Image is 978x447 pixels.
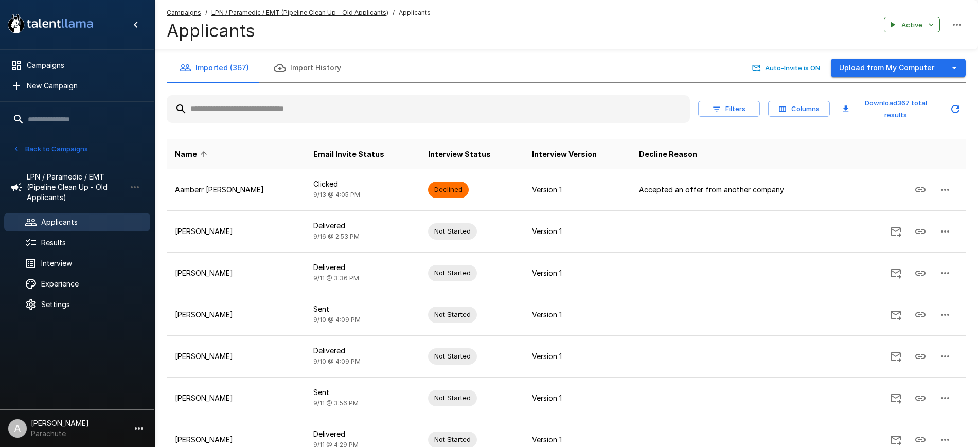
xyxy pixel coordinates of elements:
button: Filters [698,101,760,117]
span: 9/11 @ 3:56 PM [313,399,359,407]
span: Copy Interview Link [908,393,933,402]
span: 9/16 @ 2:53 PM [313,233,360,240]
button: Imported (367) [167,53,261,82]
p: Version 1 [532,351,622,362]
span: 9/11 @ 3:36 PM [313,274,359,282]
p: Sent [313,304,412,314]
span: 9/10 @ 4:09 PM [313,316,361,324]
u: Campaigns [167,9,201,16]
span: Send Invitation [883,351,908,360]
span: Declined [428,185,469,194]
button: Columns [768,101,830,117]
span: Not Started [428,226,477,236]
p: Delivered [313,262,412,273]
p: Version 1 [532,268,622,278]
span: Not Started [428,435,477,444]
p: [PERSON_NAME] [175,393,297,403]
p: Version 1 [532,435,622,445]
span: Send Invitation [883,310,908,318]
p: Aamberr [PERSON_NAME] [175,185,297,195]
p: Version 1 [532,226,622,237]
p: [PERSON_NAME] [175,268,297,278]
span: Not Started [428,351,477,361]
button: Updated Today - 12:26 PM [945,99,966,119]
p: [PERSON_NAME] [175,310,297,320]
span: Copy Interview Link [908,310,933,318]
span: Send Invitation [883,268,908,277]
p: Sent [313,387,412,398]
button: Upload from My Computer [831,59,943,78]
p: Accepted an offer from another company [639,185,834,195]
button: Import History [261,53,353,82]
p: [PERSON_NAME] [175,226,297,237]
button: Auto-Invite is ON [750,60,823,76]
span: Applicants [399,8,431,18]
p: Version 1 [532,185,622,195]
span: Copy Interview Link [908,435,933,443]
button: Active [884,17,940,33]
span: Decline Reason [639,148,697,160]
p: Delivered [313,221,412,231]
span: Copy Interview Link [908,268,933,277]
span: Copy Interview Link [908,226,933,235]
span: Interview Version [532,148,597,160]
span: Send Invitation [883,226,908,235]
p: Delivered [313,429,412,439]
p: [PERSON_NAME] [175,351,297,362]
button: Download367 total results [838,95,941,123]
span: / [205,8,207,18]
h4: Applicants [167,20,431,42]
p: Version 1 [532,310,622,320]
span: 9/13 @ 4:05 PM [313,191,360,199]
span: Name [175,148,210,160]
span: Email Invite Status [313,148,384,160]
p: Delivered [313,346,412,356]
span: Copy Interview Link [908,351,933,360]
span: Not Started [428,268,477,278]
span: / [393,8,395,18]
span: Not Started [428,310,477,319]
p: Clicked [313,179,412,189]
span: Send Invitation [883,393,908,402]
span: Send Invitation [883,435,908,443]
p: [PERSON_NAME] [175,435,297,445]
span: Copy Interview Link [908,185,933,193]
p: Version 1 [532,393,622,403]
span: Not Started [428,393,477,403]
u: LPN / Paramedic / EMT (Pipeline Clean Up - Old Applicants) [211,9,388,16]
span: 9/10 @ 4:09 PM [313,357,361,365]
span: Interview Status [428,148,491,160]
